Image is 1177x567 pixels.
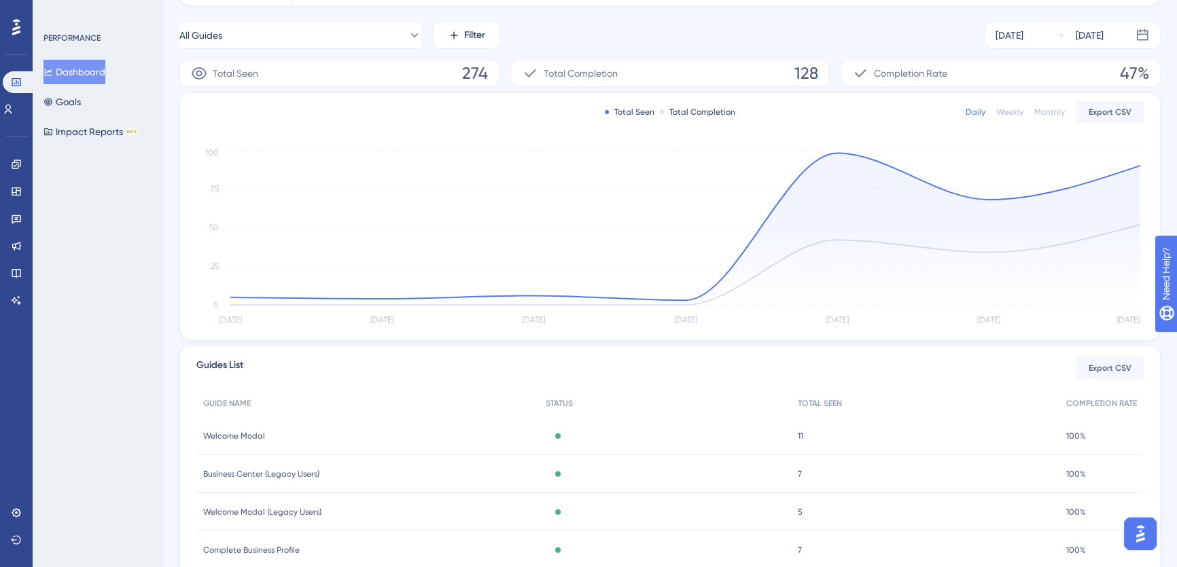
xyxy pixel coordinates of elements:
[219,315,242,325] tspan: [DATE]
[213,65,258,81] span: Total Seen
[43,120,138,144] button: Impact ReportsBETA
[203,398,251,409] span: GUIDE NAME
[874,65,947,81] span: Completion Rate
[798,545,802,555] span: 7
[544,65,618,81] span: Total Completion
[1076,101,1144,123] button: Export CSV
[1034,107,1065,117] div: Monthly
[203,431,265,441] span: Welcome Modal
[211,261,219,271] tspan: 25
[179,22,421,49] button: All Guides
[213,300,219,310] tspan: 0
[211,184,219,194] tspan: 75
[546,398,573,409] span: STATUS
[209,223,219,232] tspan: 50
[798,398,842,409] span: TOTAL SEEN
[1066,469,1086,479] span: 100%
[977,315,1000,325] tspan: [DATE]
[1076,357,1144,379] button: Export CSV
[996,27,1023,43] div: [DATE]
[462,62,488,84] span: 274
[126,128,138,135] div: BETA
[196,357,243,379] span: Guides List
[1117,315,1140,325] tspan: [DATE]
[794,62,818,84] span: 128
[966,107,985,117] div: Daily
[1076,27,1104,43] div: [DATE]
[1120,513,1161,554] iframe: UserGuiding AI Assistant Launcher
[203,507,321,517] span: Welcome Modal (Legacy Users)
[370,315,393,325] tspan: [DATE]
[1066,545,1086,555] span: 100%
[1066,507,1086,517] span: 100%
[203,469,319,479] span: Business Center (Legacy Users)
[798,431,803,441] span: 11
[179,27,222,43] span: All Guides
[464,27,485,43] span: Filter
[432,22,500,49] button: Filter
[605,107,654,117] div: Total Seen
[1089,107,1131,117] span: Export CSV
[798,469,802,479] span: 7
[996,107,1023,117] div: Weekly
[43,60,105,84] button: Dashboard
[1066,431,1086,441] span: 100%
[43,90,81,114] button: Goals
[674,315,697,325] tspan: [DATE]
[32,3,85,20] span: Need Help?
[522,315,545,325] tspan: [DATE]
[798,507,803,517] span: 5
[43,33,101,43] div: PERFORMANCE
[1066,398,1137,409] span: COMPLETION RATE
[203,545,300,555] span: Complete Business Profile
[1089,363,1131,373] span: Export CSV
[1120,62,1149,84] span: 47%
[826,315,849,325] tspan: [DATE]
[660,107,735,117] div: Total Completion
[205,148,219,158] tspan: 100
